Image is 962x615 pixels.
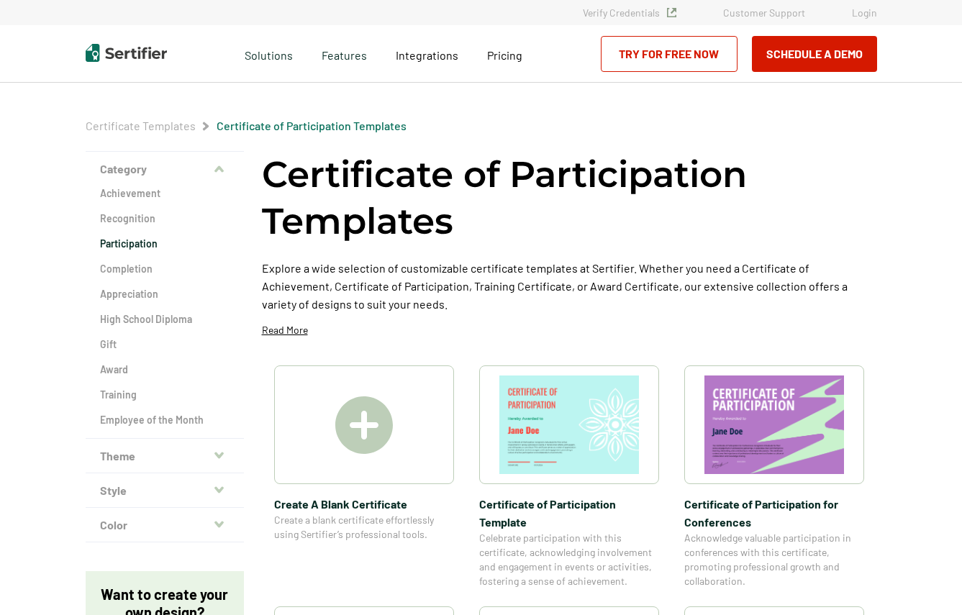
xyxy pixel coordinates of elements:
button: Theme [86,439,244,473]
img: Sertifier | Digital Credentialing Platform [86,44,167,62]
span: Certificate Templates [86,119,196,133]
span: Features [322,45,367,63]
p: Explore a wide selection of customizable certificate templates at Sertifier. Whether you need a C... [262,259,877,313]
button: Color [86,508,244,542]
a: Appreciation [100,287,230,301]
span: Integrations [396,48,458,62]
img: Certificate of Participation for Conference​s [704,375,844,474]
span: Create A Blank Certificate [274,495,454,513]
span: Celebrate participation with this certificate, acknowledging involvement and engagement in events... [479,531,659,588]
a: Completion [100,262,230,276]
span: Pricing [487,48,522,62]
a: Verify Credentials [583,6,676,19]
a: Training [100,388,230,402]
a: Achievement [100,186,230,201]
a: Login [852,6,877,19]
a: Certificate Templates [86,119,196,132]
span: Certificate of Participation for Conference​s [684,495,864,531]
h1: Certificate of Participation Templates [262,151,877,245]
img: Create A Blank Certificate [335,396,393,454]
a: Participation [100,237,230,251]
span: Certificate of Participation Templates [217,119,407,133]
p: Read More [262,323,308,337]
div: Breadcrumb [86,119,407,133]
button: Style [86,473,244,508]
span: Solutions [245,45,293,63]
a: Integrations [396,45,458,63]
a: Certificate of Participation TemplateCertificate of Participation TemplateCelebrate participation... [479,365,659,588]
a: Award [100,363,230,377]
a: High School Diploma [100,312,230,327]
img: Certificate of Participation Template [499,375,639,474]
a: Gift [100,337,230,352]
a: Recognition [100,211,230,226]
img: Verified [667,8,676,17]
a: Certificate of Participation Templates [217,119,407,132]
a: Certificate of Participation for Conference​sCertificate of Participation for Conference​sAcknowl... [684,365,864,588]
span: Certificate of Participation Template [479,495,659,531]
span: Acknowledge valuable participation in conferences with this certificate, promoting professional g... [684,531,864,588]
a: Pricing [487,45,522,63]
a: Customer Support [723,6,805,19]
a: Try for Free Now [601,36,738,72]
div: Category [86,186,244,439]
span: Create a blank certificate effortlessly using Sertifier’s professional tools. [274,513,454,542]
button: Category [86,152,244,186]
a: Employee of the Month [100,413,230,427]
